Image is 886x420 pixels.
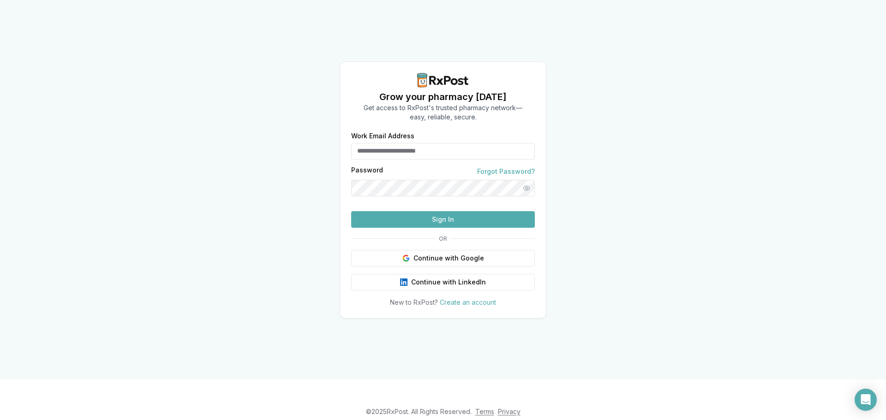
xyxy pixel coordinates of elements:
span: New to RxPost? [390,298,438,306]
a: Terms [475,408,494,415]
button: Continue with Google [351,250,535,266]
label: Password [351,167,383,176]
img: LinkedIn [400,278,407,286]
button: Continue with LinkedIn [351,274,535,290]
img: Google [402,254,410,262]
label: Work Email Address [351,133,535,139]
div: Open Intercom Messenger [855,389,877,411]
span: OR [435,235,451,243]
h1: Grow your pharmacy [DATE] [364,90,522,103]
button: Sign In [351,211,535,228]
a: Forgot Password? [477,167,535,176]
img: RxPost Logo [413,73,473,88]
a: Create an account [440,298,496,306]
button: Show password [518,180,535,196]
a: Privacy [498,408,521,415]
p: Get access to RxPost's trusted pharmacy network— easy, reliable, secure. [364,103,522,122]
